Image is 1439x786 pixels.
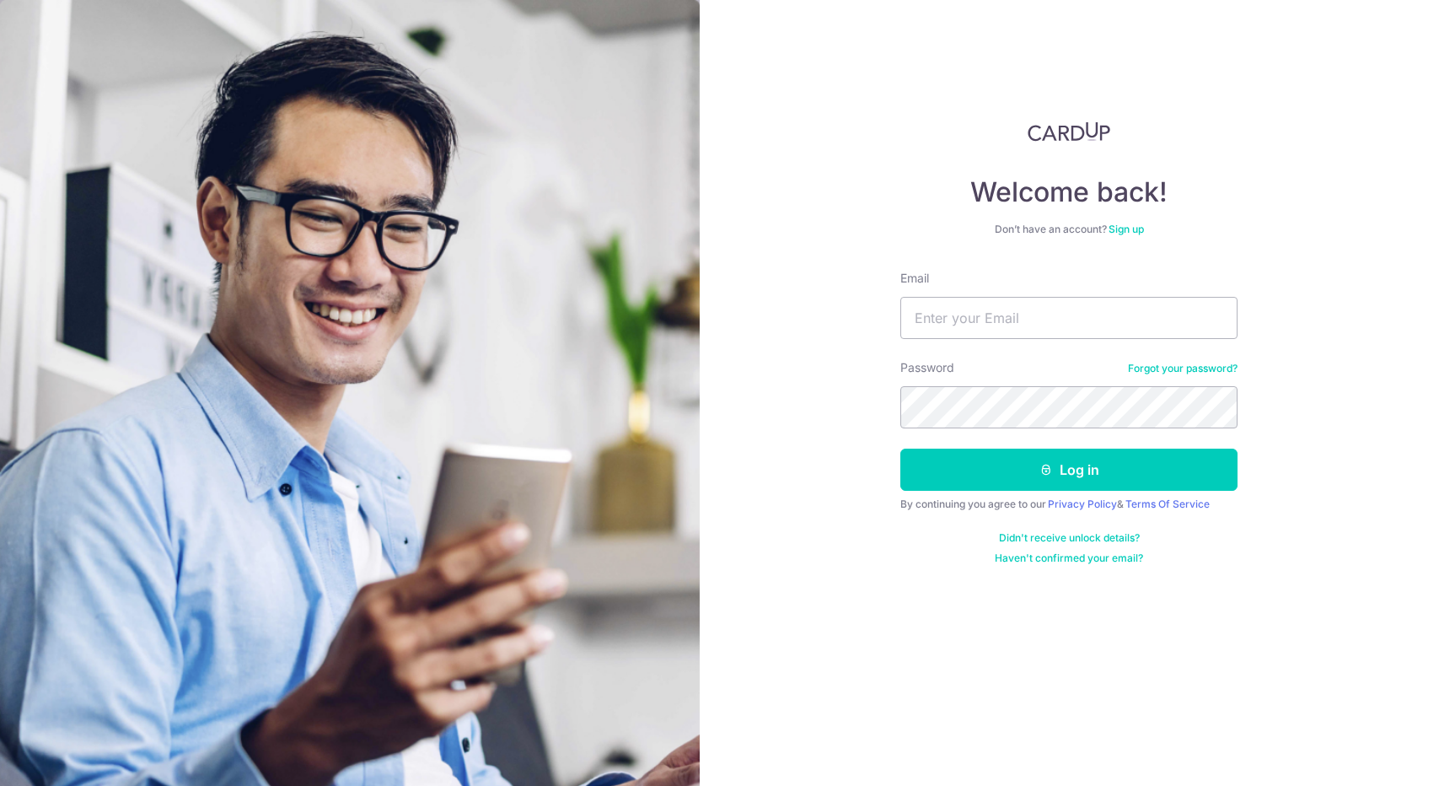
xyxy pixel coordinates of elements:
[900,359,954,376] label: Password
[900,449,1238,491] button: Log in
[900,270,929,287] label: Email
[999,531,1140,545] a: Didn't receive unlock details?
[900,175,1238,209] h4: Welcome back!
[1028,121,1110,142] img: CardUp Logo
[900,498,1238,511] div: By continuing you agree to our &
[900,297,1238,339] input: Enter your Email
[1048,498,1117,510] a: Privacy Policy
[1128,362,1238,375] a: Forgot your password?
[1125,498,1210,510] a: Terms Of Service
[995,552,1143,565] a: Haven't confirmed your email?
[1109,223,1144,235] a: Sign up
[900,223,1238,236] div: Don’t have an account?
